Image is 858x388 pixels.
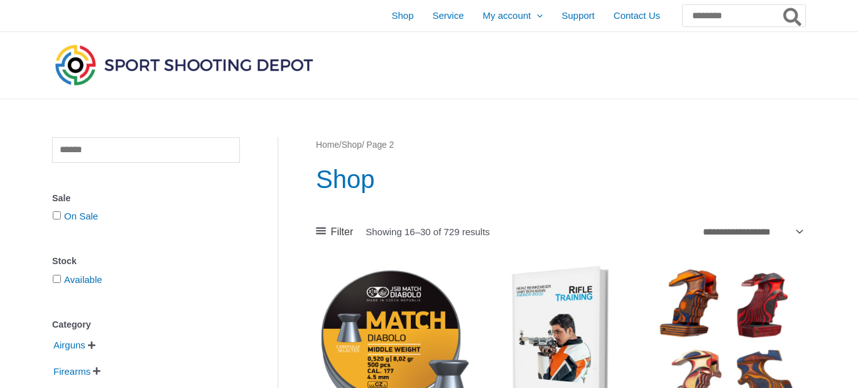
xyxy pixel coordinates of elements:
[698,222,805,241] select: Shop order
[52,335,87,356] span: Airguns
[64,211,98,221] a: On Sale
[52,252,240,270] div: Stock
[88,341,95,350] span: 
[53,275,61,283] input: Available
[342,140,362,150] a: Shop
[316,162,805,197] h1: Shop
[316,140,339,150] a: Home
[781,5,805,26] button: Search
[316,137,805,153] nav: Breadcrumb
[331,223,354,241] span: Filter
[366,227,490,236] p: Showing 16–30 of 729 results
[52,361,92,382] span: Firearms
[64,274,102,285] a: Available
[52,42,316,88] img: Sport Shooting Depot
[53,211,61,219] input: On Sale
[52,365,92,376] a: Firearms
[52,316,240,334] div: Category
[52,189,240,208] div: Sale
[93,367,100,375] span: 
[52,339,87,350] a: Airguns
[316,223,353,241] a: Filter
